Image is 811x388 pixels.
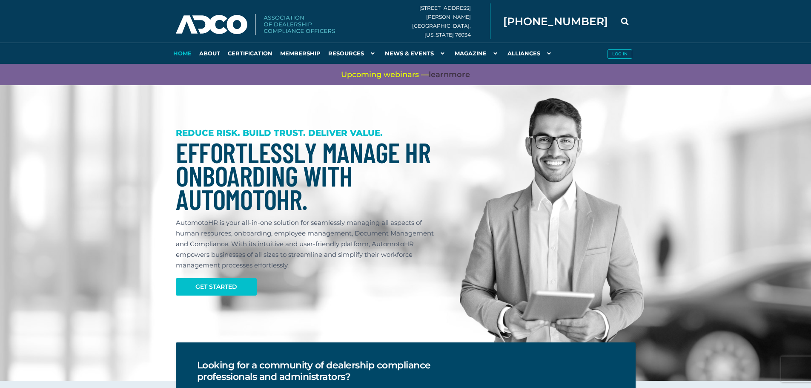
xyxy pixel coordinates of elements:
span: [PHONE_NUMBER] [503,16,608,27]
a: Resources [324,43,381,64]
a: Magazine [451,43,504,64]
span: learn [429,70,449,79]
img: Dealership Compliance Professional [460,98,644,359]
span: Upcoming webinars — [341,69,470,80]
a: Alliances [504,43,557,64]
a: About [195,43,224,64]
button: Log in [608,49,632,59]
a: Get Started [176,278,257,296]
a: Certification [224,43,276,64]
a: Membership [276,43,324,64]
a: Log in [604,43,636,64]
h3: REDUCE RISK. BUILD TRUST. DELIVER VALUE. [176,128,439,138]
img: Association of Dealership Compliance Officers logo [176,14,335,35]
p: AutomotoHR is your all-in-one solution for seamlessly managing all aspects of human resources, on... [176,217,439,270]
a: Home [169,43,195,64]
a: learnmore [429,69,470,80]
h1: Effortlessly Manage HR Onboarding with AutomotoHR. [176,141,439,211]
div: [STREET_ADDRESS][PERSON_NAME] [GEOGRAPHIC_DATA], [US_STATE] 76034 [412,3,490,39]
a: News & Events [381,43,451,64]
